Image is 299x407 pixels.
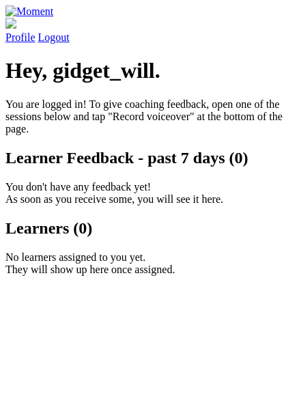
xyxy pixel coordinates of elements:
img: default_avatar-b4e2223d03051bc43aaaccfb402a43260a3f17acc7fafc1603fdf008d6cba3c9.png [5,18,16,29]
p: You are logged in! To give coaching feedback, open one of the sessions below and tap "Record voic... [5,98,294,135]
h2: Learners (0) [5,219,294,238]
h1: Hey, gidget_will. [5,58,294,83]
p: You don't have any feedback yet! As soon as you receive some, you will see it here. [5,181,294,206]
a: Logout [38,31,70,43]
p: No learners assigned to you yet. They will show up here once assigned. [5,251,294,276]
h2: Learner Feedback - past 7 days (0) [5,149,294,167]
a: Profile [5,18,294,43]
img: Moment [5,5,53,18]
